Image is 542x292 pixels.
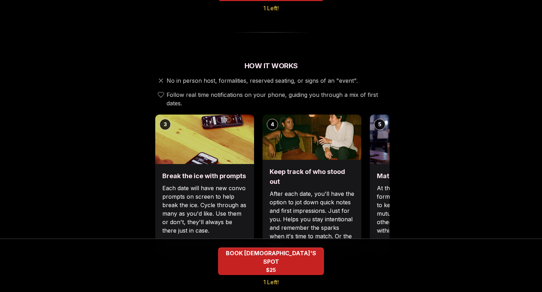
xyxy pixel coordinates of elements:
[377,184,462,235] p: At the end, you'll get a match form to choose who you'd like to keep connecting with. If it's mut...
[270,167,354,187] h3: Keep track of who stood out
[377,171,462,181] h3: Match after, not during
[162,184,247,235] p: Each date will have new convo prompts on screen to help break the ice. Cycle through as many as y...
[218,247,324,275] button: BOOK QUEER WOMEN'S SPOT - 1 Left!
[267,119,278,130] div: 4
[263,278,279,286] span: 1 Left!
[167,90,387,107] span: Follow real time notifications on your phone, guiding you through a mix of first dates.
[167,76,358,85] span: No in person host, formalities, reserved seating, or signs of an "event".
[162,171,247,181] h3: Break the ice with prompts
[370,115,469,164] img: Match after, not during
[263,115,361,160] img: Keep track of who stood out
[152,61,390,71] h2: How It Works
[263,4,279,12] span: 1 Left!
[374,119,385,130] div: 5
[159,119,171,130] div: 3
[270,189,354,249] p: After each date, you'll have the option to jot down quick notes and first impressions. Just for y...
[218,249,324,266] span: BOOK [DEMOGRAPHIC_DATA]'S SPOT
[155,115,254,164] img: Break the ice with prompts
[266,267,276,274] span: $25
